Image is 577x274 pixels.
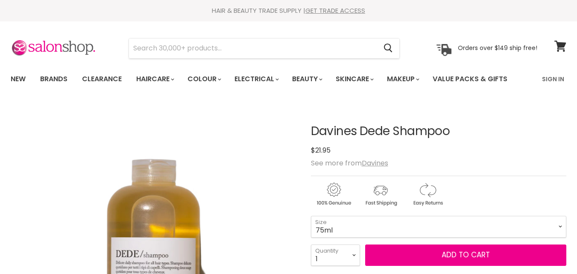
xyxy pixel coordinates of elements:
[405,181,450,207] img: returns.gif
[365,245,566,266] button: Add to cart
[458,44,537,52] p: Orders over $149 ship free!
[4,67,525,91] ul: Main menu
[311,125,566,138] h1: Davines Dede Shampoo
[426,70,514,88] a: Value Packs & Gifts
[4,70,32,88] a: New
[311,158,388,168] span: See more from
[76,70,128,88] a: Clearance
[381,70,425,88] a: Makeup
[130,70,179,88] a: Haircare
[228,70,284,88] a: Electrical
[305,6,365,15] a: GET TRADE ACCESS
[537,70,569,88] a: Sign In
[358,181,403,207] img: shipping.gif
[311,245,360,266] select: Quantity
[442,250,490,260] span: Add to cart
[329,70,379,88] a: Skincare
[311,145,331,155] span: $21.95
[311,181,356,207] img: genuine.gif
[377,38,399,58] button: Search
[181,70,226,88] a: Colour
[286,70,328,88] a: Beauty
[34,70,74,88] a: Brands
[362,158,388,168] a: Davines
[129,38,377,58] input: Search
[129,38,400,59] form: Product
